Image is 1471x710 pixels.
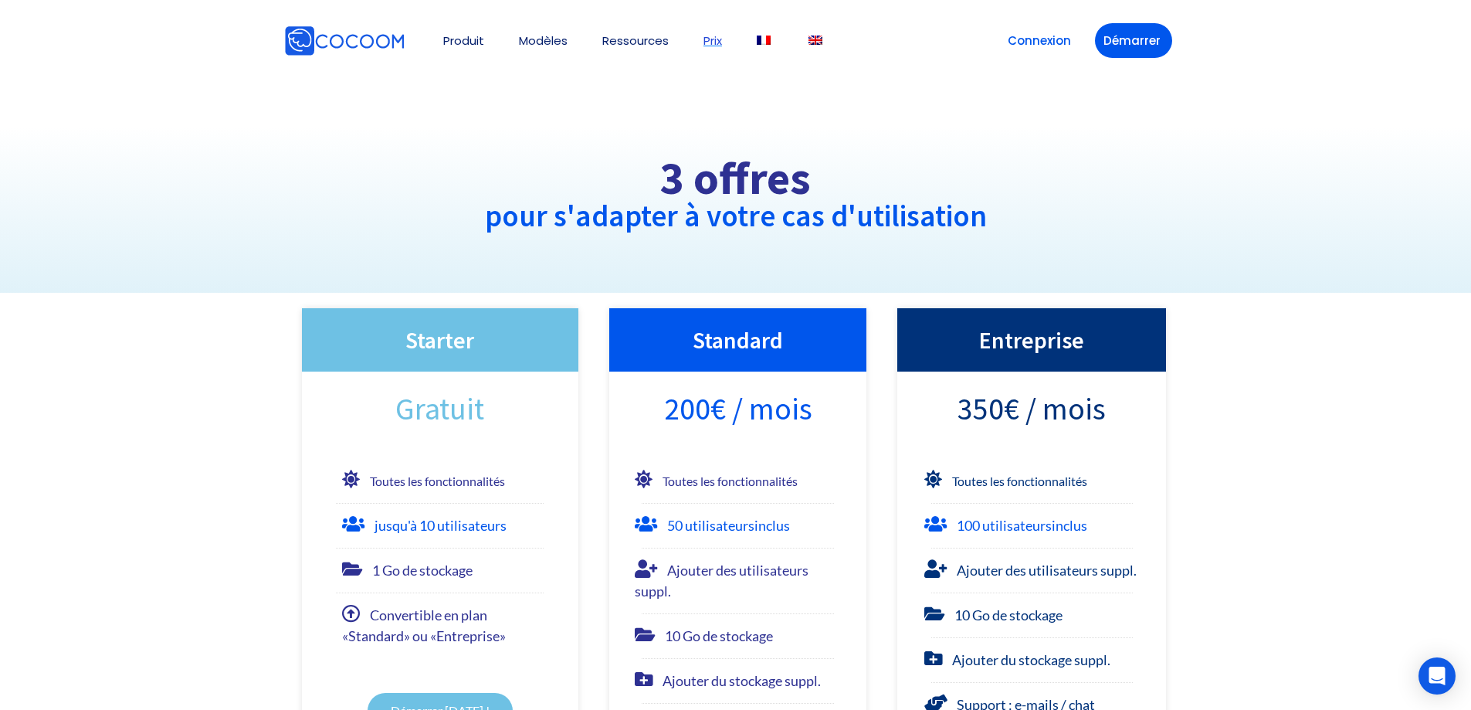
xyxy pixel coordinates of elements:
a: Prix [703,35,722,46]
img: Français [757,36,771,45]
a: Démarrer [1095,23,1172,58]
img: Cocoom [408,40,408,41]
span: Ajouter du stockage suppl. [663,672,821,689]
b: inclus [1052,517,1087,534]
h3: Entreprise [913,324,1151,356]
span: Ajouter des utilisateurs suppl. [957,562,1137,579]
a: Modèles [519,35,568,46]
span: 350€ / mois [958,396,1106,421]
span: 10 Go de stockage [665,627,773,644]
img: Anglais [808,36,822,45]
font: 50 utilisateurs [667,517,790,534]
span: Convertible en plan «Standard» ou «Entreprise» [342,606,506,644]
span: 200€ / mois [664,396,812,421]
span: 10 Go de stockage [954,606,1063,623]
a: Ressources [602,35,669,46]
img: Cocoom [284,25,405,56]
span: Ajouter du stockage suppl. [952,651,1110,668]
b: inclus [754,517,790,534]
b: Toutes les fonctionnalités [370,474,505,488]
span: Gratuit [395,396,484,421]
h3: Standard [625,324,851,356]
b: Toutes les fonctionnalités [663,474,798,488]
span: 1 Go de stockage [372,562,473,579]
font: 100 utilisateurs [957,517,1087,534]
a: Produit [443,35,484,46]
a: Connexion [999,23,1080,58]
span: Ajouter des utilisateurs suppl. [635,562,808,600]
b: Toutes les fonctionnalités [952,474,1087,488]
font: jusqu'à 10 utilisateurs [375,517,507,534]
h3: Starter [317,324,564,356]
div: Open Intercom Messenger [1418,657,1456,695]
